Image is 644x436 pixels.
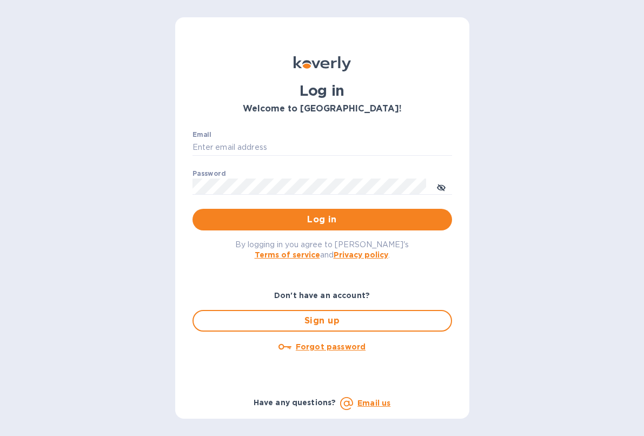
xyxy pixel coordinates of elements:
[254,398,336,407] b: Have any questions?
[202,314,442,327] span: Sign up
[201,213,443,226] span: Log in
[192,171,225,177] label: Password
[296,342,366,351] u: Forgot password
[255,250,320,259] a: Terms of service
[274,291,370,300] b: Don't have an account?
[192,132,211,138] label: Email
[430,176,452,197] button: toggle password visibility
[192,310,452,332] button: Sign up
[192,104,452,114] h3: Welcome to [GEOGRAPHIC_DATA]!
[334,250,388,259] a: Privacy policy
[192,140,452,156] input: Enter email address
[294,56,351,71] img: Koverly
[192,82,452,100] h1: Log in
[235,240,409,259] span: By logging in you agree to [PERSON_NAME]'s and .
[357,399,390,407] a: Email us
[192,209,452,230] button: Log in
